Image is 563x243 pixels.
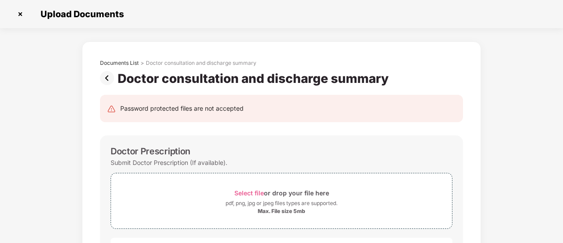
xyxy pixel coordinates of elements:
div: Submit Doctor Prescription (If available). [111,157,227,168]
img: svg+xml;base64,PHN2ZyBpZD0iUHJldi0zMngzMiIgeG1sbnM9Imh0dHA6Ly93d3cudzMub3JnLzIwMDAvc3ZnIiB3aWR0aD... [100,71,118,85]
div: or drop your file here [234,187,329,199]
div: pdf, png, jpg or jpeg files types are supported. [226,199,337,208]
div: Doctor consultation and discharge summary [118,71,392,86]
span: Select file [234,189,264,197]
img: svg+xml;base64,PHN2ZyBpZD0iQ3Jvc3MtMzJ4MzIiIHhtbG5zPSJodHRwOi8vd3d3LnczLm9yZy8yMDAwL3N2ZyIgd2lkdG... [13,7,27,21]
div: Doctor consultation and discharge summary [146,60,256,67]
div: Password protected files are not accepted [120,104,244,113]
div: > [141,60,144,67]
span: Upload Documents [32,9,128,19]
div: Documents List [100,60,139,67]
span: Select fileor drop your file herepdf, png, jpg or jpeg files types are supported.Max. File size 5mb [111,180,452,222]
div: Max. File size 5mb [258,208,305,215]
div: Doctor Prescription [111,146,190,157]
img: svg+xml;base64,PHN2ZyB4bWxucz0iaHR0cDovL3d3dy53My5vcmcvMjAwMC9zdmciIHdpZHRoPSIyNCIgaGVpZ2h0PSIyNC... [107,105,116,113]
